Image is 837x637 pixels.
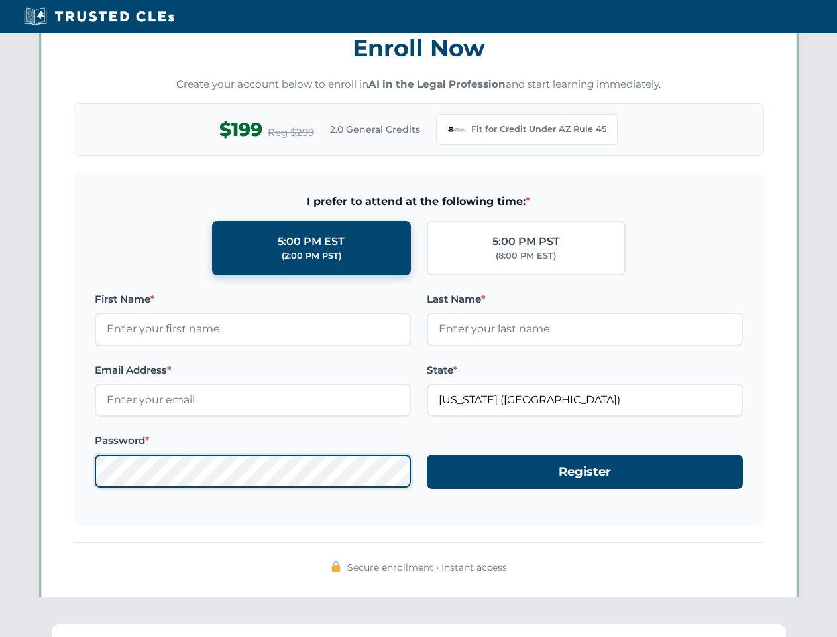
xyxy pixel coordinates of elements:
label: First Name [95,291,411,307]
label: Email Address [95,362,411,378]
span: Reg $299 [268,125,314,141]
div: 5:00 PM EST [278,233,345,250]
input: Enter your email [95,384,411,417]
input: Enter your first name [95,313,411,346]
img: Arizona Bar [447,120,466,139]
strong: AI in the Legal Profession [368,78,506,90]
img: Trusted CLEs [20,7,178,27]
input: Arizona (AZ) [427,384,743,417]
input: Enter your last name [427,313,743,346]
div: (2:00 PM PST) [282,249,341,263]
label: State [427,362,743,378]
label: Last Name [427,291,743,307]
span: $199 [219,115,262,145]
span: I prefer to attend at the following time: [95,193,743,210]
span: Secure enrollment • Instant access [347,560,507,575]
button: Register [427,455,743,490]
div: 5:00 PM PST [492,233,560,250]
span: 2.0 General Credits [330,122,420,137]
div: (8:00 PM EST) [496,249,556,263]
p: Create your account below to enroll in and start learning immediately. [74,77,764,92]
span: Fit for Credit Under AZ Rule 45 [471,123,606,136]
h3: Enroll Now [74,27,764,69]
img: 🔒 [331,561,341,572]
label: Password [95,433,411,449]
